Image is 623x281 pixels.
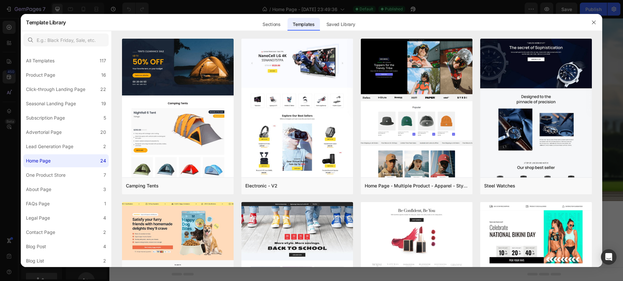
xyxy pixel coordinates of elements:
[365,182,469,190] div: Home Page - Multiple Product - Apparel - Style 4
[287,18,320,31] div: Templates
[281,215,329,221] span: then drag & drop elements
[321,18,360,31] div: Saved Library
[26,85,85,93] div: Click-through Landing Page
[103,143,106,150] div: 2
[237,215,272,221] span: from URL or image
[104,200,106,208] div: 1
[26,214,50,222] div: Legal Page
[26,143,73,150] div: Lead Generation Page
[100,57,106,65] div: 117
[100,128,106,136] div: 20
[100,85,106,93] div: 22
[286,207,325,214] div: Add blank section
[184,215,228,221] span: inspired by CRO experts
[103,243,106,250] div: 4
[126,182,159,190] div: Camping Tents
[26,57,55,65] div: All Templates
[257,18,286,31] div: Sections
[245,182,277,190] div: Electronic - V2
[26,171,66,179] div: One Product Store
[235,104,279,121] button: <p>Shop Now</p>
[26,185,51,193] div: About Page
[241,192,272,199] span: Add section
[484,182,515,190] div: Steel Watches
[23,33,109,46] input: E.g.: Black Friday, Sale, etc.
[26,14,66,31] h2: Template Library
[103,214,106,222] div: 4
[243,108,271,117] p: Shop Now
[26,100,76,108] div: Seasonal Landing Page
[26,243,46,250] div: Blog Post
[26,228,55,236] div: Contact Page
[101,71,106,79] div: 16
[68,89,446,98] p: Each formula is carefully crafted to help you feel your best every day.
[104,114,106,122] div: 5
[103,185,106,193] div: 3
[26,128,62,136] div: Advertorial Page
[26,257,44,265] div: Blog List
[68,81,446,89] p: Discover practitioner-formulated supplements designed to support your unique needs.
[601,249,617,265] div: Open Intercom Messenger
[26,200,50,208] div: FAQs Page
[100,157,106,165] div: 24
[103,257,106,265] div: 2
[103,228,106,236] div: 2
[26,114,65,122] div: Subscription Page
[67,50,446,79] h2: Angelic Lift
[101,100,106,108] div: 19
[104,171,106,179] div: 7
[26,71,55,79] div: Product Page
[238,207,272,214] div: Generate layout
[26,157,51,165] div: Home Page
[187,207,226,214] div: Choose templates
